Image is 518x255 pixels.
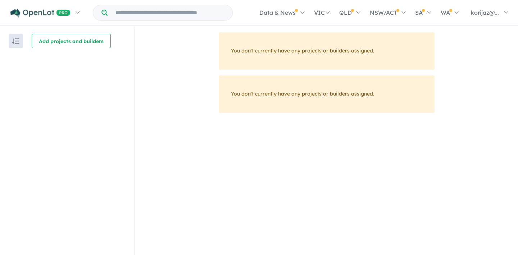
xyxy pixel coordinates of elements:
[12,38,19,44] img: sort.svg
[471,9,499,16] span: korijaz@...
[32,34,111,48] button: Add projects and builders
[10,9,71,18] img: Openlot PRO Logo White
[109,5,231,20] input: Try estate name, suburb, builder or developer
[219,32,435,70] div: You don't currently have any projects or builders assigned.
[219,75,435,113] div: You don't currently have any projects or builders assigned.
